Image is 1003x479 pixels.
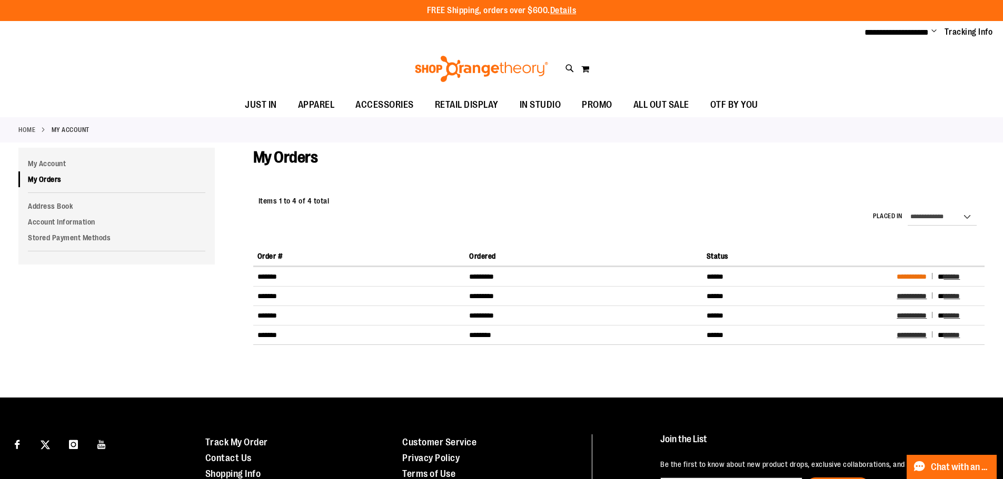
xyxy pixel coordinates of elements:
p: Be the first to know about new product drops, exclusive collaborations, and shopping events! [660,459,979,470]
a: Home [18,125,35,135]
a: Visit our Facebook page [8,434,26,453]
img: Twitter [41,440,50,450]
span: IN STUDIO [520,93,561,117]
a: Shopping Info [205,468,261,479]
span: Chat with an Expert [931,462,990,472]
a: Address Book [18,198,215,214]
a: Tracking Info [945,26,993,38]
span: RETAIL DISPLAY [435,93,499,117]
button: Chat with an Expert [907,455,997,479]
a: Contact Us [205,453,252,463]
span: OTF BY YOU [710,93,758,117]
a: Visit our Youtube page [93,434,111,453]
h4: Join the List [660,434,979,454]
a: Track My Order [205,437,268,447]
a: Privacy Policy [402,453,460,463]
th: Ordered [465,247,702,266]
span: PROMO [582,93,612,117]
a: My Orders [18,171,215,187]
strong: My Account [52,125,90,135]
a: Stored Payment Methods [18,230,215,246]
button: Account menu [931,27,937,37]
span: JUST IN [245,93,277,117]
span: ALL OUT SALE [633,93,689,117]
span: Items 1 to 4 of 4 total [259,197,330,205]
span: ACCESSORIES [355,93,414,117]
a: Details [550,6,577,15]
img: Shop Orangetheory [413,56,550,82]
a: Visit our X page [36,434,55,453]
span: My Orders [253,148,318,166]
a: Visit our Instagram page [64,434,83,453]
a: Customer Service [402,437,476,447]
a: Terms of Use [402,468,455,479]
th: Status [702,247,893,266]
a: Account Information [18,214,215,230]
p: FREE Shipping, orders over $600. [427,5,577,17]
a: My Account [18,156,215,171]
span: APPAREL [298,93,335,117]
label: Placed in [873,212,902,221]
th: Order # [253,247,465,266]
